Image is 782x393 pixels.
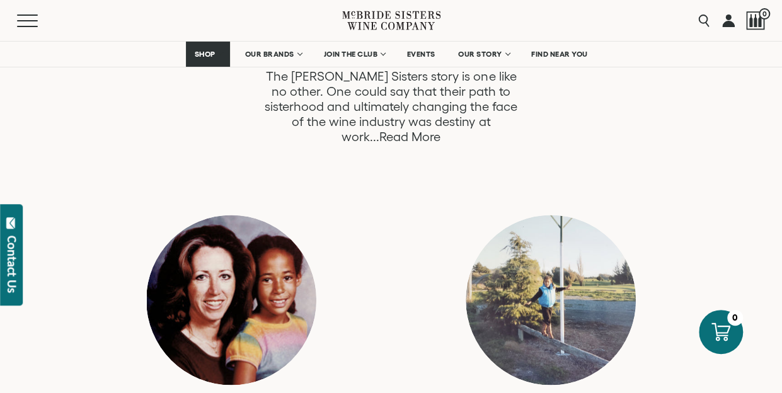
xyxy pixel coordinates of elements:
div: Contact Us [6,236,18,293]
a: FIND NEAR YOU [523,42,596,67]
span: OUR STORY [458,50,502,59]
a: EVENTS [399,42,444,67]
a: OUR STORY [450,42,517,67]
p: The [PERSON_NAME] Sisters story is one like no other. One could say that their path to sisterhood... [260,69,522,144]
button: Mobile Menu Trigger [17,14,62,27]
span: EVENTS [407,50,435,59]
span: OUR BRANDS [244,50,294,59]
span: FIND NEAR YOU [531,50,588,59]
a: SHOP [186,42,230,67]
div: 0 [727,310,743,326]
a: Read More [379,130,440,144]
span: JOIN THE CLUB [323,50,377,59]
span: 0 [759,8,770,20]
a: OUR BRANDS [236,42,309,67]
a: JOIN THE CLUB [315,42,393,67]
span: SHOP [194,50,216,59]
